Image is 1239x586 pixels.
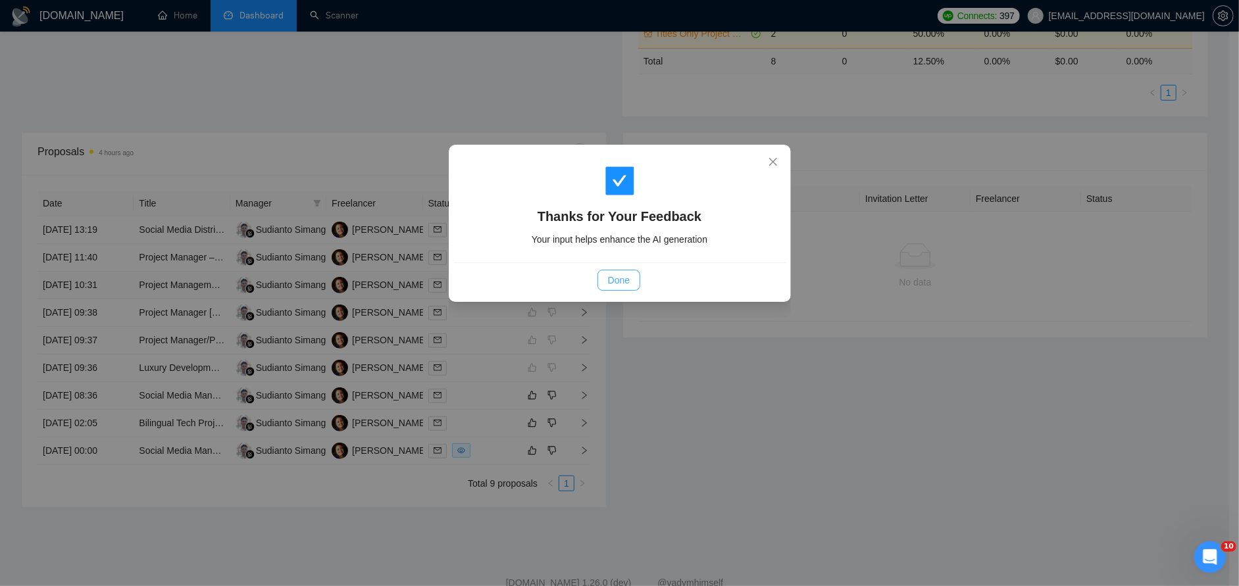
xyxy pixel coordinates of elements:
[768,157,778,167] span: close
[1221,541,1236,552] span: 10
[604,165,636,197] span: check-square
[469,207,771,226] h4: Thanks for Your Feedback
[532,234,707,245] span: Your input helps enhance the AI generation
[608,273,630,287] span: Done
[597,270,640,291] button: Done
[1194,541,1226,573] iframe: Intercom live chat
[755,145,791,180] button: Close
